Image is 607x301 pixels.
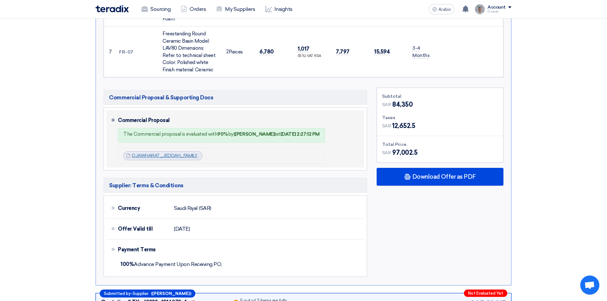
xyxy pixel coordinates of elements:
[438,7,451,12] font: Arabic
[226,49,229,54] font: 2
[488,4,506,10] font: Account
[228,131,234,137] font: by
[118,117,170,123] font: Commercial Proposal
[382,142,407,147] font: Total Price
[412,173,476,180] font: Download Offer as PDF
[136,2,176,16] a: Sourcing
[132,153,268,158] a: DJAWHARAT_JEDDAH_FAMILY_ROOM_PR_1744704668630.pdf
[118,205,140,211] font: Currency
[298,46,309,52] font: 1,017
[120,261,134,267] font: 100%
[392,122,415,130] font: 12,652.5
[260,2,298,16] a: Insights
[392,101,413,108] font: 84,350
[488,10,498,14] font: Dowel
[109,49,112,55] font: 7
[131,291,133,296] font: -
[190,6,206,12] font: Orders
[104,291,131,296] font: Submitted by
[176,2,211,16] a: Orders
[382,102,391,107] font: SAR
[392,149,417,156] font: 97,002.5
[580,276,599,295] div: Open chat
[259,48,274,55] font: 6,780
[225,6,255,12] font: My Suppliers
[298,54,321,58] font: (15%) VAT KSA
[109,94,213,101] font: Commercial Proposal & Supporting Docs
[274,6,293,12] font: Insights
[109,182,184,189] font: Supplier: Terms & Conditions
[133,291,148,296] font: Supplier
[174,226,190,232] font: [DATE]
[336,48,350,55] font: 7,797
[429,4,454,14] button: Arabic
[123,131,217,137] font: The Commercial proposal is evaluated with
[118,247,156,253] font: Payment Terms
[280,131,320,137] font: [DATE] 2:27:12 PM
[151,291,191,296] font: ([PERSON_NAME])
[150,6,170,12] font: Sourcing
[374,48,390,55] font: 15,594
[211,2,260,16] a: My Suppliers
[96,5,129,12] img: Teradix logo
[163,31,215,73] font: Freestanding Round Ceramic Basin Model: LAV80 Dimensions: Refer to technical sheet Color: Polishe...
[174,205,211,211] font: Saudi Riyal (SAR)
[382,115,395,120] font: Taxes
[276,131,280,137] font: at
[217,131,228,137] font: 90%
[382,123,391,129] font: SAR
[234,131,276,137] font: ([PERSON_NAME])
[475,4,485,14] img: IMG_1753965247717.jpg
[134,261,222,267] font: Advance Payment Upon Receiving PO,
[119,49,134,55] font: FR-07
[229,49,243,55] font: Pieces
[382,94,402,99] font: Subtotal
[118,226,153,232] font: Offer Valid till
[382,150,391,155] font: SAR
[468,291,503,296] font: Not Evaluated Yet
[412,45,430,58] font: 3-4 Months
